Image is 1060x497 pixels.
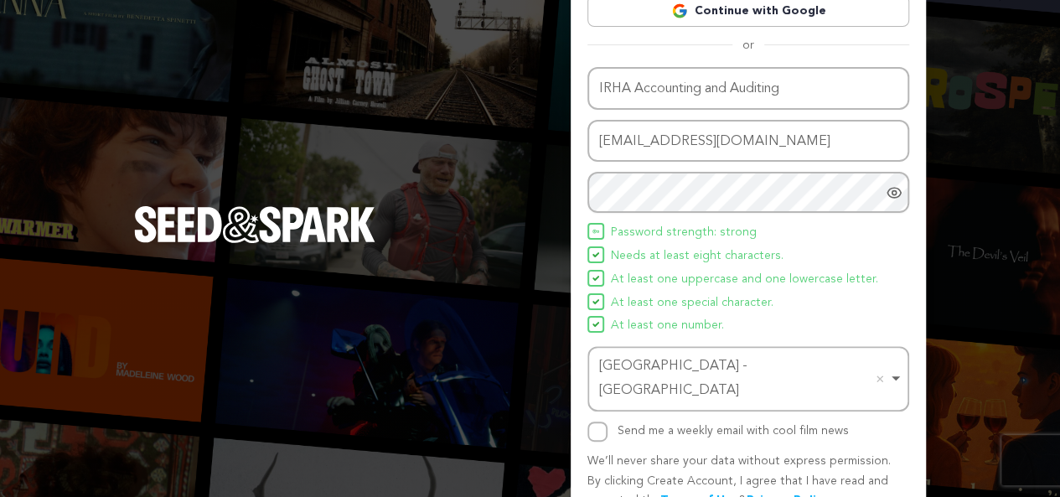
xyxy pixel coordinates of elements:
[592,251,599,258] img: Seed&Spark Icon
[592,228,599,235] img: Seed&Spark Icon
[618,425,849,437] label: Send me a weekly email with cool film news
[611,223,757,243] span: Password strength: strong
[871,370,888,387] button: Remove item: 'ChIJRcbZaklDXz4RYlEphFBu5r0'
[732,37,764,54] span: or
[611,316,724,336] span: At least one number.
[587,120,909,163] input: Email address
[587,67,909,110] input: Name
[134,206,375,243] img: Seed&Spark Logo
[611,246,783,267] span: Needs at least eight characters.
[599,355,887,403] div: [GEOGRAPHIC_DATA] - [GEOGRAPHIC_DATA]
[611,293,773,313] span: At least one special character.
[134,206,375,277] a: Seed&Spark Homepage
[611,270,878,290] span: At least one uppercase and one lowercase letter.
[592,275,599,282] img: Seed&Spark Icon
[592,321,599,328] img: Seed&Spark Icon
[592,298,599,305] img: Seed&Spark Icon
[671,3,688,19] img: Google logo
[886,184,902,201] a: Show password as plain text. Warning: this will display your password on the screen.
